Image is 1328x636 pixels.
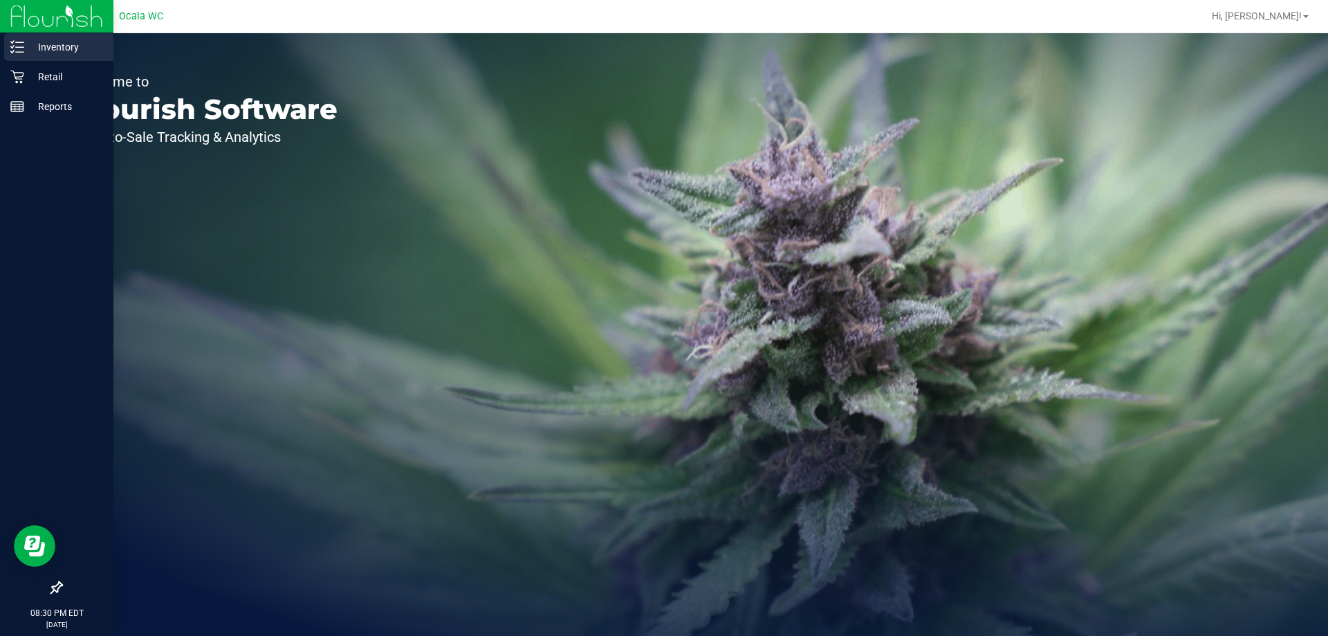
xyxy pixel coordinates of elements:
[119,10,163,22] span: Ocala WC
[75,75,338,89] p: Welcome to
[6,619,107,630] p: [DATE]
[10,40,24,54] inline-svg: Inventory
[14,525,55,567] iframe: Resource center
[1212,10,1302,21] span: Hi, [PERSON_NAME]!
[6,607,107,619] p: 08:30 PM EDT
[10,100,24,113] inline-svg: Reports
[75,130,338,144] p: Seed-to-Sale Tracking & Analytics
[24,69,107,85] p: Retail
[24,98,107,115] p: Reports
[10,70,24,84] inline-svg: Retail
[24,39,107,55] p: Inventory
[75,96,338,123] p: Flourish Software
